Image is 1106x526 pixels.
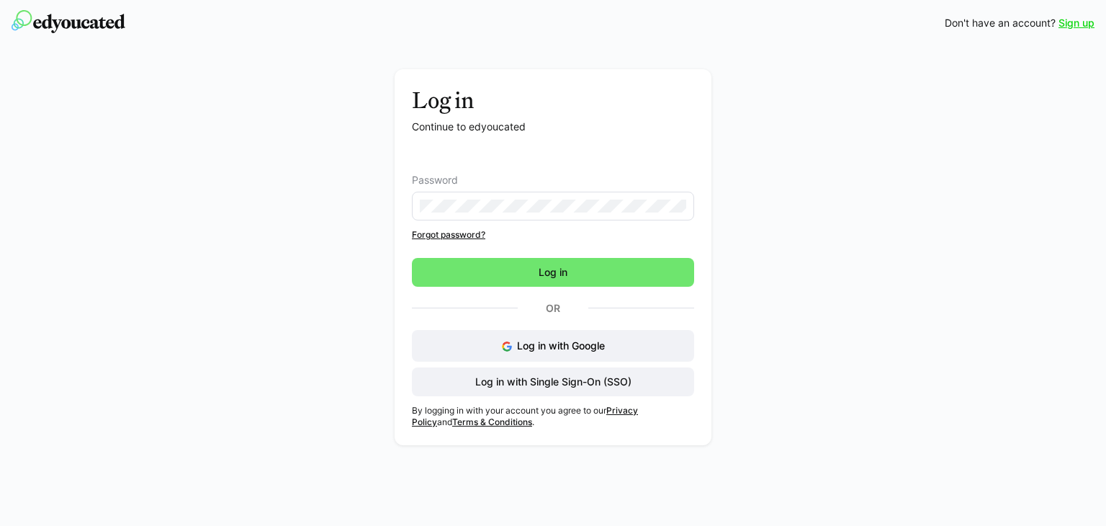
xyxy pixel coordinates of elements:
[452,416,532,427] a: Terms & Conditions
[536,265,570,280] span: Log in
[1058,16,1094,30] a: Sign up
[412,174,458,186] span: Password
[412,229,694,241] a: Forgot password?
[945,16,1056,30] span: Don't have an account?
[412,367,694,396] button: Log in with Single Sign-On (SSO)
[412,258,694,287] button: Log in
[412,405,638,427] a: Privacy Policy
[518,298,588,318] p: Or
[412,86,694,114] h3: Log in
[517,339,605,352] span: Log in with Google
[412,330,694,362] button: Log in with Google
[412,405,694,428] p: By logging in with your account you agree to our and .
[473,375,634,389] span: Log in with Single Sign-On (SSO)
[12,10,125,33] img: edyoucated
[412,120,694,134] p: Continue to edyoucated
